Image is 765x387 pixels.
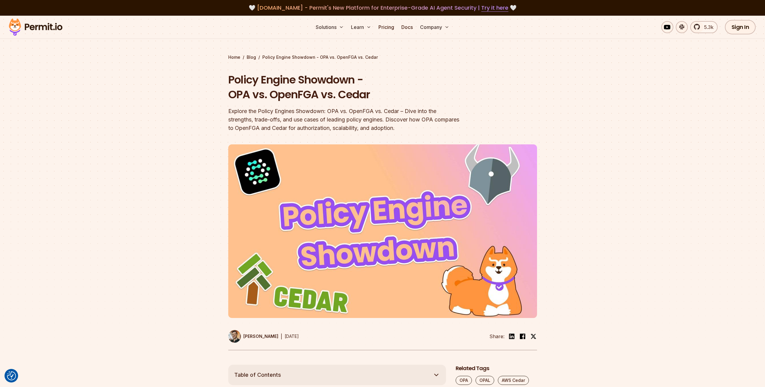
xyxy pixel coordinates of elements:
button: Table of Contents [228,365,446,385]
h2: Related Tags [456,365,537,372]
img: linkedin [508,333,515,340]
a: AWS Cedar [498,376,529,385]
span: 5.3k [700,24,713,31]
img: Permit logo [6,17,65,37]
img: twitter [530,333,536,339]
a: Try it here [481,4,508,12]
img: facebook [519,333,526,340]
div: 🤍 🤍 [14,4,751,12]
img: Policy Engine Showdown - OPA vs. OpenFGA vs. Cedar [228,144,537,318]
a: Home [228,54,240,60]
a: [PERSON_NAME] [228,330,278,343]
time: [DATE] [285,334,299,339]
p: [PERSON_NAME] [243,333,278,339]
div: Explore the Policy Engines Showdown: OPA vs. OpenFGA vs. Cedar – Dive into the strengths, trade-o... [228,107,460,132]
a: 5.3k [690,21,718,33]
div: | [281,333,282,340]
img: Daniel Bass [228,330,241,343]
a: Pricing [376,21,397,33]
a: OPAL [476,376,494,385]
img: Revisit consent button [7,371,16,380]
button: Learn [349,21,374,33]
button: Company [418,21,452,33]
button: Consent Preferences [7,371,16,380]
span: Table of Contents [234,371,281,379]
a: OPA [456,376,472,385]
a: Docs [399,21,415,33]
li: Share: [489,333,504,340]
span: [DOMAIN_NAME] - Permit's New Platform for Enterprise-Grade AI Agent Security | [257,4,508,11]
a: Sign In [725,20,756,34]
button: Solutions [313,21,346,33]
a: Blog [247,54,256,60]
h1: Policy Engine Showdown - OPA vs. OpenFGA vs. Cedar [228,72,460,102]
div: / / [228,54,537,60]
